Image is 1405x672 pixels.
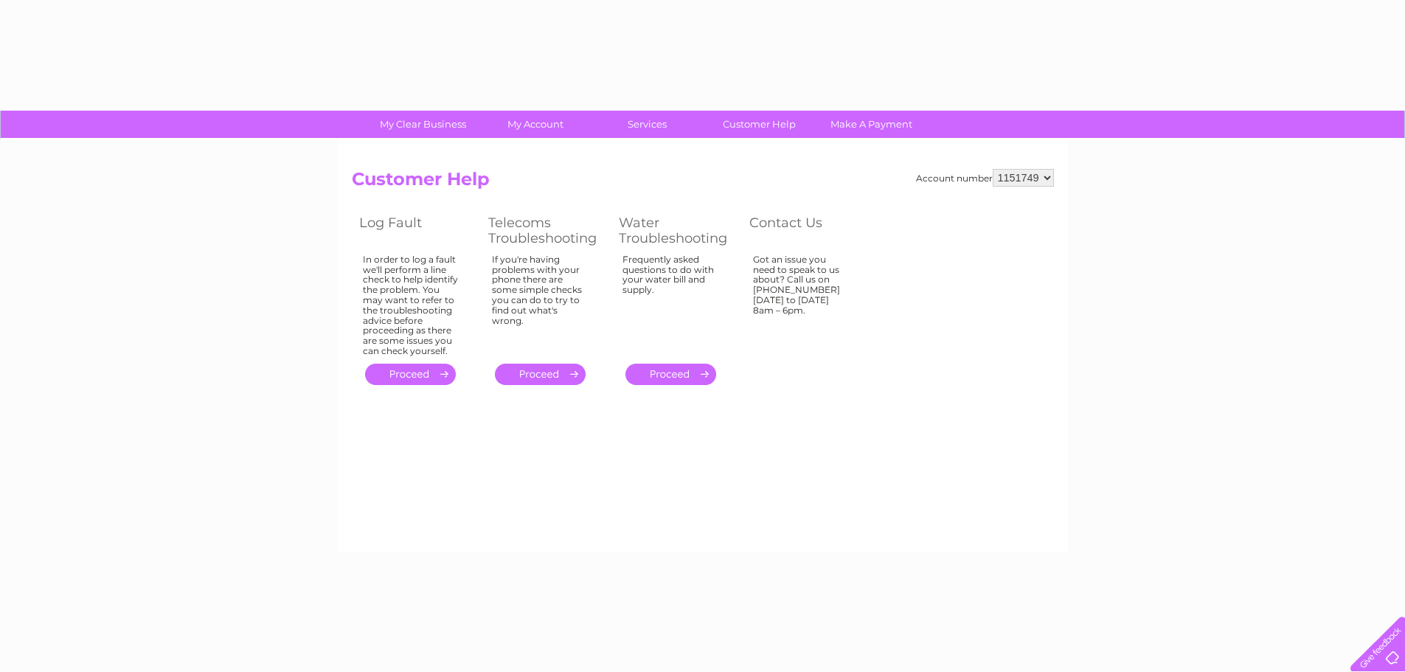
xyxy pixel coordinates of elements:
th: Telecoms Troubleshooting [481,211,611,250]
a: . [365,364,456,385]
div: Got an issue you need to speak to us about? Call us on [PHONE_NUMBER] [DATE] to [DATE] 8am – 6pm. [753,254,849,350]
a: . [495,364,586,385]
a: My Account [474,111,596,138]
th: Log Fault [352,211,481,250]
a: Make A Payment [811,111,932,138]
a: Customer Help [698,111,820,138]
th: Water Troubleshooting [611,211,742,250]
th: Contact Us [742,211,871,250]
a: My Clear Business [362,111,484,138]
div: Account number [916,169,1054,187]
h2: Customer Help [352,169,1054,197]
div: In order to log a fault we'll perform a line check to help identify the problem. You may want to ... [363,254,459,356]
a: . [625,364,716,385]
div: If you're having problems with your phone there are some simple checks you can do to try to find ... [492,254,589,350]
a: Services [586,111,708,138]
div: Frequently asked questions to do with your water bill and supply. [622,254,720,350]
